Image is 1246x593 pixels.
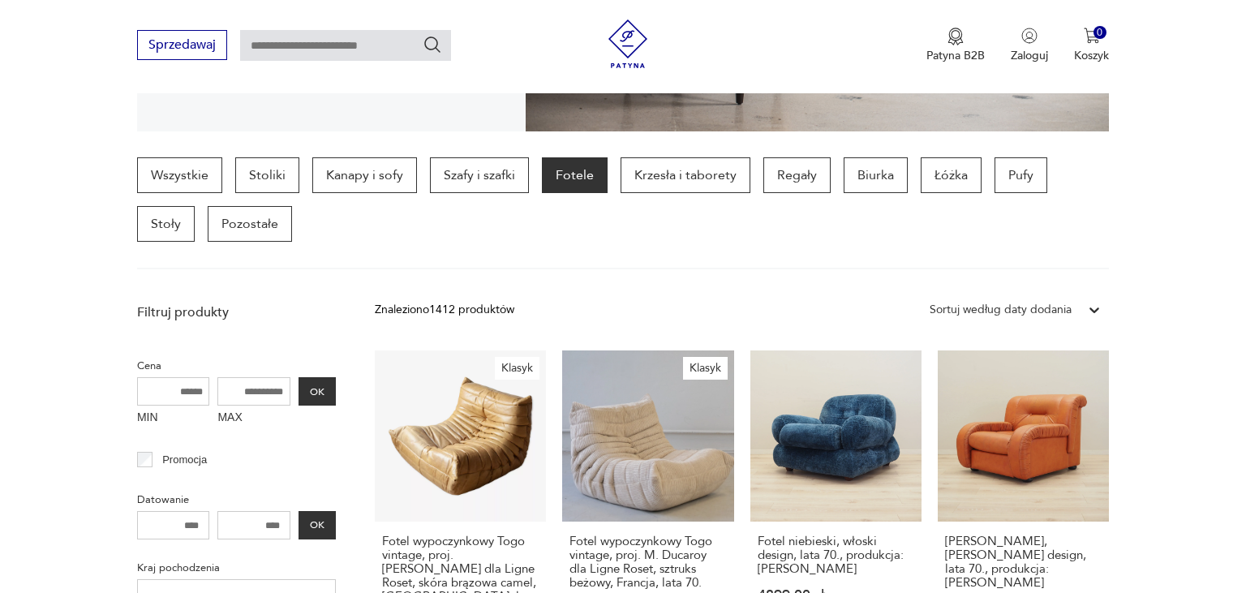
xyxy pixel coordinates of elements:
[926,48,985,63] p: Patyna B2B
[926,28,985,63] a: Ikona medaluPatyna B2B
[137,41,227,52] a: Sprzedawaj
[763,157,831,193] a: Regały
[217,406,290,432] label: MAX
[299,377,336,406] button: OK
[844,157,908,193] a: Biurka
[758,535,914,576] h3: Fotel niebieski, włoski design, lata 70., produkcja: [PERSON_NAME]
[921,157,982,193] a: Łóżka
[430,157,529,193] a: Szafy i szafki
[1011,48,1048,63] p: Zaloguj
[137,559,336,577] p: Kraj pochodzenia
[137,303,336,321] p: Filtruj produkty
[137,30,227,60] button: Sprzedawaj
[569,535,726,590] h3: Fotel wypoczynkowy Togo vintage, proj. M. Ducaroy dla Ligne Roset, sztruks beżowy, Francja, lata 70.
[995,157,1047,193] a: Pufy
[235,157,299,193] a: Stoliki
[137,206,195,242] a: Stoły
[312,157,417,193] a: Kanapy i sofy
[137,491,336,509] p: Datowanie
[947,28,964,45] img: Ikona medalu
[137,357,336,375] p: Cena
[930,301,1072,319] div: Sortuj według daty dodania
[1074,48,1109,63] p: Koszyk
[1074,28,1109,63] button: 0Koszyk
[604,19,652,68] img: Patyna - sklep z meblami i dekoracjami vintage
[423,35,442,54] button: Szukaj
[621,157,750,193] a: Krzesła i taborety
[1093,26,1107,40] div: 0
[162,451,207,469] p: Promocja
[137,157,222,193] a: Wszystkie
[208,206,292,242] a: Pozostałe
[137,406,210,432] label: MIN
[945,535,1102,590] h3: [PERSON_NAME], [PERSON_NAME] design, lata 70., produkcja: [PERSON_NAME]
[1011,28,1048,63] button: Zaloguj
[926,28,985,63] button: Patyna B2B
[1021,28,1038,44] img: Ikonka użytkownika
[375,301,514,319] div: Znaleziono 1412 produktów
[299,511,336,539] button: OK
[1084,28,1100,44] img: Ikona koszyka
[542,157,608,193] a: Fotele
